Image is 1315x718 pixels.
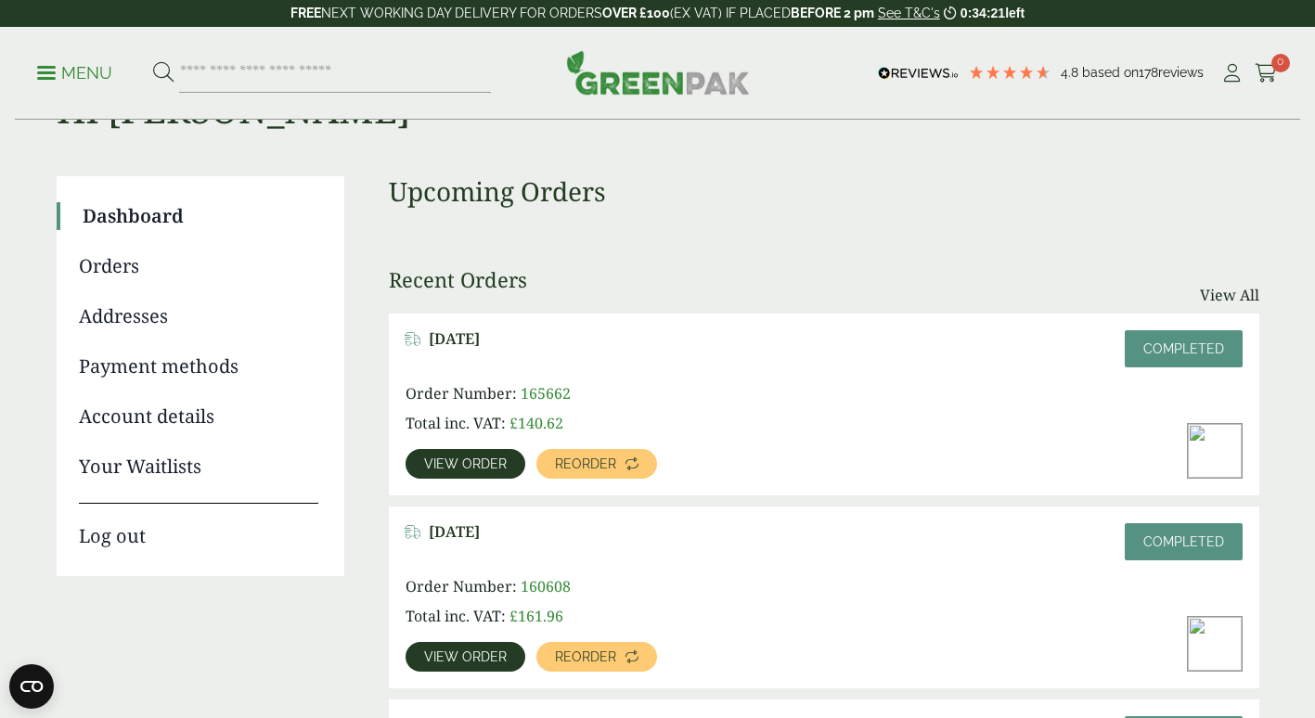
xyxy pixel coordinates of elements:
[1005,6,1025,20] span: left
[406,449,525,479] a: View order
[1143,534,1224,549] span: Completed
[406,383,517,404] span: Order Number:
[9,664,54,709] button: Open CMP widget
[1143,341,1224,356] span: Completed
[424,457,507,470] span: View order
[79,503,318,550] a: Log out
[1188,424,1242,478] img: 7-Kraft-Hotdog-Tray-Large-300x200.jpg
[555,650,616,663] span: Reorder
[1271,54,1290,72] span: 0
[968,64,1051,81] div: 4.78 Stars
[389,176,1259,208] h3: Upcoming Orders
[566,50,750,95] img: GreenPak Supplies
[878,67,959,80] img: REVIEWS.io
[509,413,518,433] span: £
[37,62,112,84] p: Menu
[1188,617,1242,671] img: 5.5oz-Grazing-Charcuterie-Cup-with-food-300x200.jpg
[406,606,506,626] span: Total inc. VAT:
[791,6,874,20] strong: BEFORE 2 pm
[521,576,571,596] span: 160608
[429,330,480,348] span: [DATE]
[389,267,527,291] h3: Recent Orders
[602,6,670,20] strong: OVER £100
[79,403,318,430] a: Account details
[57,28,1259,132] h1: Hi [PERSON_NAME]
[79,252,318,280] a: Orders
[1061,65,1082,80] span: 4.8
[406,576,517,596] span: Order Number:
[1255,59,1278,87] a: 0
[1158,65,1204,80] span: reviews
[290,6,321,20] strong: FREE
[555,457,616,470] span: Reorder
[1082,65,1139,80] span: Based on
[83,202,318,230] a: Dashboard
[406,413,506,433] span: Total inc. VAT:
[1255,64,1278,83] i: Cart
[406,642,525,672] a: View order
[521,383,571,404] span: 165662
[1200,284,1259,306] a: View All
[79,453,318,481] a: Your Waitlists
[960,6,1005,20] span: 0:34:21
[536,449,657,479] a: Reorder
[878,6,940,20] a: See T&C's
[424,650,507,663] span: View order
[79,353,318,380] a: Payment methods
[509,606,518,626] span: £
[509,606,563,626] bdi: 161.96
[79,302,318,330] a: Addresses
[509,413,563,433] bdi: 140.62
[1139,65,1158,80] span: 178
[429,523,480,541] span: [DATE]
[536,642,657,672] a: Reorder
[1220,64,1244,83] i: My Account
[37,62,112,81] a: Menu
